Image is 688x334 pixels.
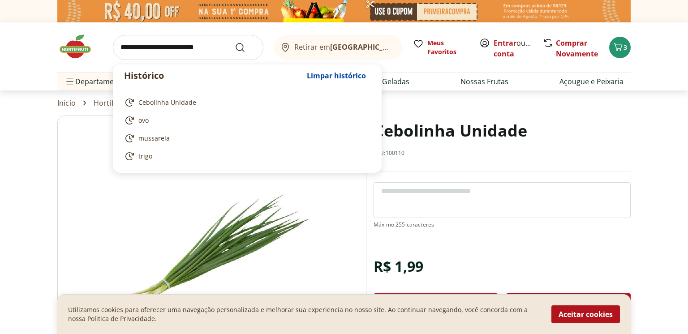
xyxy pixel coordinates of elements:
a: Entrar [494,38,516,48]
a: Meus Favoritos [413,39,469,56]
span: Limpar histórico [307,72,366,79]
a: Comprar Novamente [556,38,598,59]
button: Adicionar [506,293,631,315]
button: Limpar histórico [302,65,370,86]
a: mussarela [124,133,367,144]
input: search [113,35,263,60]
span: 3 [623,43,627,51]
span: Departamentos [64,71,129,92]
span: Retirar em [294,43,393,51]
p: SKU: 100110 [374,150,405,157]
a: Nossas Frutas [460,76,508,87]
button: Carrinho [609,37,631,58]
a: ovo [124,115,367,126]
span: trigo [138,152,152,161]
a: trigo [124,151,367,162]
a: Açougue e Peixaria [559,76,623,87]
span: ovo [138,116,149,125]
span: Cebolinha Unidade [138,98,196,107]
img: Cebolinha Unidade [57,116,366,332]
span: ou [494,38,533,59]
img: Hortifruti [57,33,102,60]
h1: Cebolinha Unidade [374,116,528,146]
span: mussarela [138,134,170,143]
a: Início [57,99,76,107]
div: R$ 1,99 [374,254,423,279]
button: Submit Search [235,42,256,53]
button: Retirar em[GEOGRAPHIC_DATA]/[GEOGRAPHIC_DATA] [274,35,402,60]
a: Criar conta [494,38,543,59]
button: Menu [64,71,75,92]
span: Meus Favoritos [427,39,469,56]
p: Histórico [124,69,302,82]
button: Aceitar cookies [551,305,620,323]
b: [GEOGRAPHIC_DATA]/[GEOGRAPHIC_DATA] [330,42,481,52]
p: Utilizamos cookies para oferecer uma navegação personalizada e melhorar sua experiencia no nosso ... [68,305,541,323]
a: Cebolinha Unidade [124,97,367,108]
a: Hortifruti [94,99,126,107]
